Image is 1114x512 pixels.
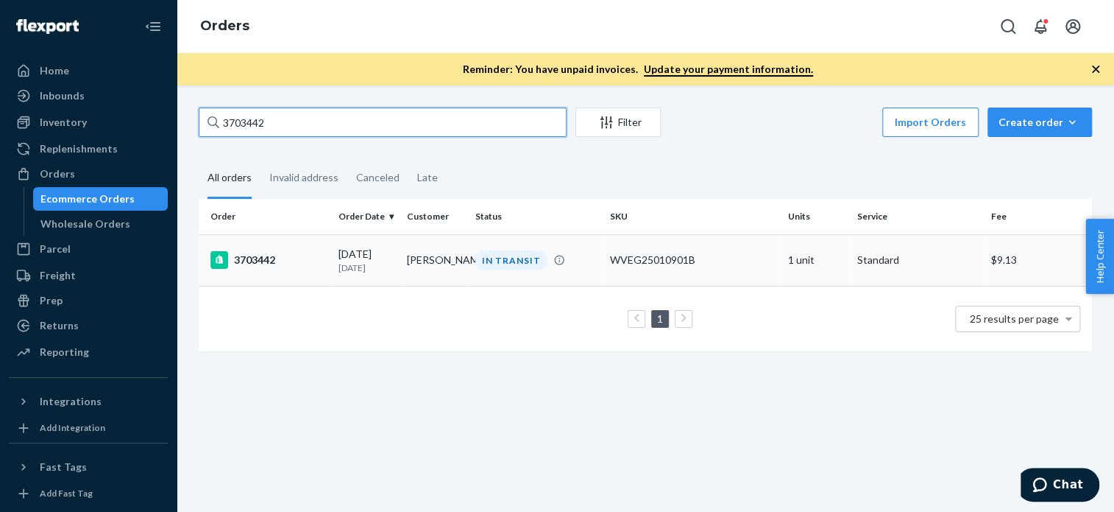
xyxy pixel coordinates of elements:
[1026,12,1055,41] button: Open notifications
[40,460,87,474] div: Fast Tags
[654,312,666,325] a: Page 1 is your current page
[993,12,1023,41] button: Open Search Box
[40,88,85,103] div: Inbounds
[9,237,168,261] a: Parcel
[9,419,168,437] a: Add Integration
[984,199,1092,234] th: Fee
[188,5,261,48] ol: breadcrumbs
[469,199,603,234] th: Status
[576,115,660,130] div: Filter
[1021,468,1099,505] iframe: Opens a widget where you can chat to one of our agents
[333,199,401,234] th: Order Date
[40,115,87,130] div: Inventory
[16,19,79,34] img: Flexport logo
[40,242,71,256] div: Parcel
[417,158,438,197] div: Late
[338,262,395,274] p: [DATE]
[40,63,69,78] div: Home
[782,234,851,286] td: 1 unit
[575,108,661,137] button: Filter
[644,63,813,77] a: Update your payment information.
[882,108,979,137] button: Import Orders
[338,247,395,274] div: [DATE]
[40,166,75,181] div: Orders
[138,12,168,41] button: Close Navigation
[40,394,102,409] div: Integrations
[40,421,105,434] div: Add Integration
[207,158,252,199] div: All orders
[603,199,782,234] th: SKU
[463,62,813,77] p: Reminder: You have unpaid invoices.
[9,314,168,337] a: Returns
[40,141,118,156] div: Replenishments
[9,455,168,479] button: Fast Tags
[40,268,76,283] div: Freight
[1085,219,1114,294] button: Help Center
[407,210,464,222] div: Customer
[356,158,400,197] div: Canceled
[9,289,168,312] a: Prep
[851,199,984,234] th: Service
[40,192,135,206] div: Ecommerce Orders
[9,264,168,287] a: Freight
[199,199,333,234] th: Order
[40,487,93,499] div: Add Fast Tag
[40,217,130,231] div: Wholesale Orders
[987,108,1092,137] button: Create order
[970,312,1059,325] span: 25 results per page
[856,253,979,267] p: Standard
[609,253,776,267] div: WVEG25010901B
[9,390,168,413] button: Integrations
[33,212,168,236] a: Wholesale Orders
[998,115,1081,130] div: Create order
[40,293,63,308] div: Prep
[9,162,168,186] a: Orders
[401,234,469,286] td: [PERSON_NAME]
[9,340,168,364] a: Reporting
[782,199,851,234] th: Units
[33,187,168,211] a: Ecommerce Orders
[9,485,168,502] a: Add Fast Tag
[984,234,1092,286] td: $9.13
[1058,12,1088,41] button: Open account menu
[9,137,168,161] a: Replenishments
[269,158,338,197] div: Invalid address
[475,250,547,270] div: IN TRANSIT
[40,345,89,360] div: Reporting
[199,108,567,137] input: Search orders
[9,59,168,83] a: Home
[200,18,249,34] a: Orders
[210,251,327,269] div: 3703442
[9,111,168,134] a: Inventory
[9,84,168,108] a: Inbounds
[40,318,79,333] div: Returns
